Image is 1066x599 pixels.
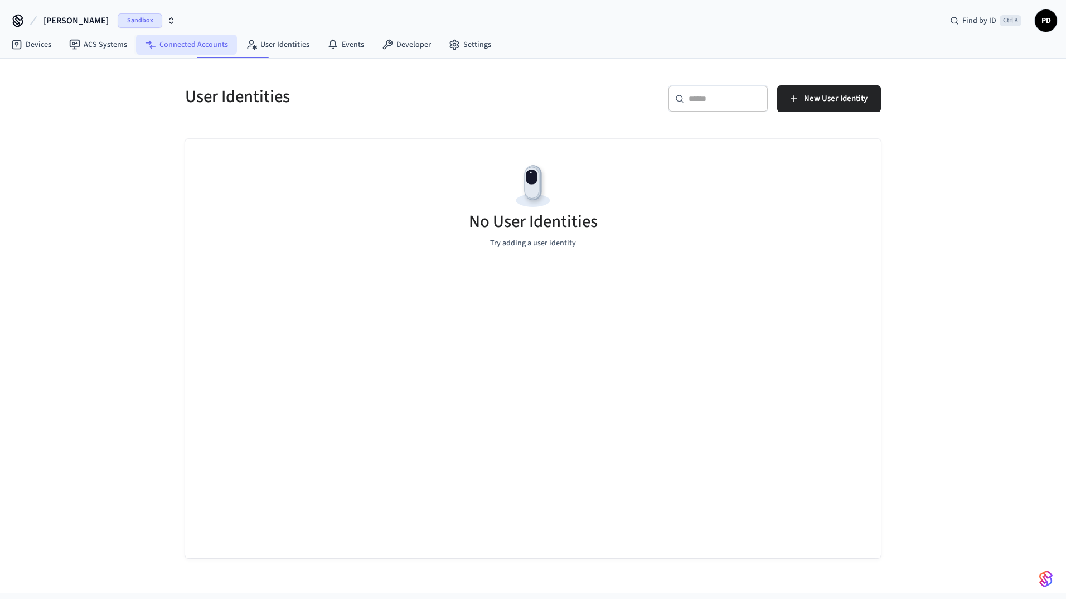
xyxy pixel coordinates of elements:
[318,35,373,55] a: Events
[941,11,1030,31] div: Find by IDCtrl K
[136,35,237,55] a: Connected Accounts
[490,238,576,249] p: Try adding a user identity
[777,85,881,112] button: New User Identity
[237,35,318,55] a: User Identities
[962,15,996,26] span: Find by ID
[373,35,440,55] a: Developer
[185,85,526,108] h5: User Identities
[1039,570,1053,588] img: SeamLogoGradient.69752ec5.svg
[508,161,558,211] img: Devices Empty State
[43,14,109,27] span: [PERSON_NAME]
[469,210,598,233] h5: No User Identities
[1000,15,1021,26] span: Ctrl K
[1036,11,1056,31] span: PD
[440,35,500,55] a: Settings
[2,35,60,55] a: Devices
[804,91,868,106] span: New User Identity
[1035,9,1057,32] button: PD
[118,13,162,28] span: Sandbox
[60,35,136,55] a: ACS Systems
